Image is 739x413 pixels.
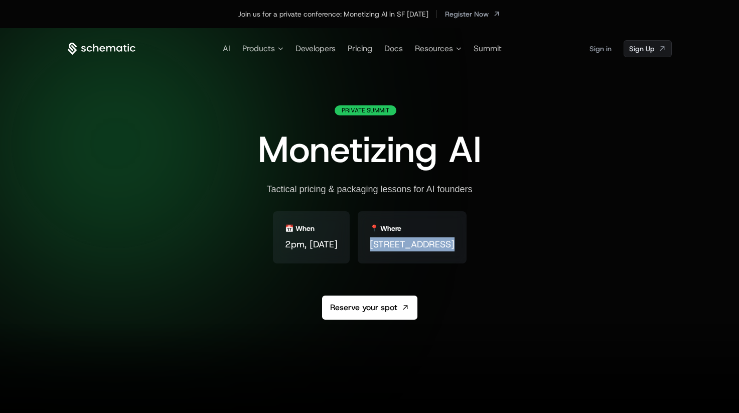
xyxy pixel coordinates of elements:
a: Pricing [348,43,372,54]
a: Sign in [589,41,612,57]
a: [object Object] [445,6,501,22]
div: 📅 When [285,223,315,233]
div: 📍 Where [370,223,401,233]
span: Products [242,43,275,55]
a: Reserve your spot [322,296,417,320]
a: Summit [474,43,502,54]
span: Monetizing AI [258,125,482,174]
a: Docs [384,43,403,54]
a: [object Object] [624,40,672,57]
a: Developers [295,43,336,54]
div: Tactical pricing & packaging lessons for AI founders [266,184,472,195]
span: Sign Up [629,44,654,54]
div: Private Summit [335,105,396,115]
span: Register Now [445,9,489,19]
span: [STREET_ADDRESS] [370,237,455,251]
div: Join us for a private conference: Monetizing AI in SF [DATE] [238,9,428,19]
span: 2pm, [DATE] [285,237,338,251]
a: AI [223,43,230,54]
span: Resources [415,43,453,55]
